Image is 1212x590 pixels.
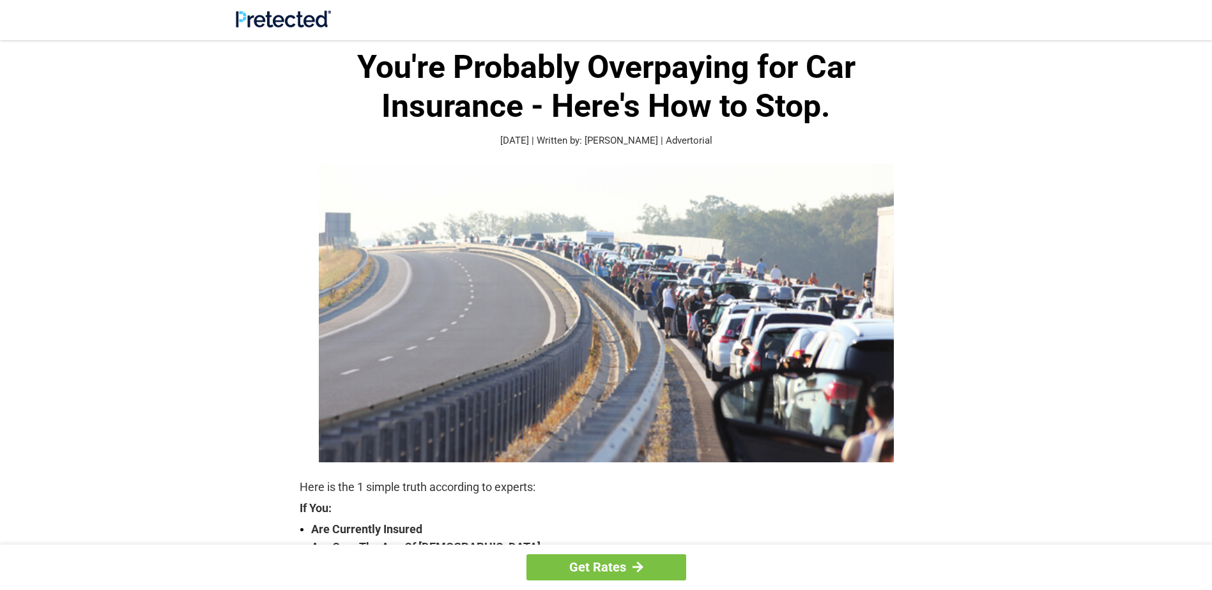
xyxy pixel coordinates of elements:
[300,133,913,148] p: [DATE] | Written by: [PERSON_NAME] | Advertorial
[236,18,331,30] a: Site Logo
[300,48,913,126] h1: You're Probably Overpaying for Car Insurance - Here's How to Stop.
[311,520,913,538] strong: Are Currently Insured
[236,10,331,27] img: Site Logo
[311,538,913,556] strong: Are Over The Age Of [DEMOGRAPHIC_DATA]
[526,554,686,580] a: Get Rates
[300,478,913,496] p: Here is the 1 simple truth according to experts:
[300,503,913,514] strong: If You:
